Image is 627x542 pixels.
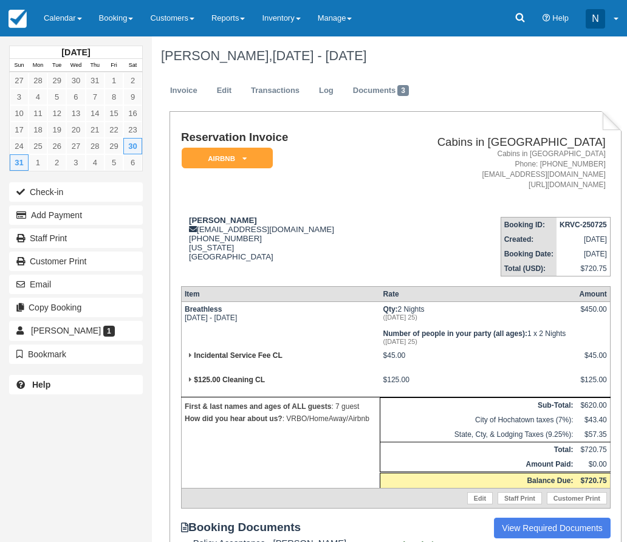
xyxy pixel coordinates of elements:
a: 12 [47,105,66,122]
td: $125.00 [380,372,577,397]
a: Customer Print [547,492,607,504]
h1: [PERSON_NAME], [161,49,613,63]
td: State, Cty, & Lodging Taxes (9.25%): [380,427,577,442]
a: Help [9,375,143,394]
div: [EMAIL_ADDRESS][DOMAIN_NAME] [PHONE_NUMBER] [US_STATE] [GEOGRAPHIC_DATA] [181,216,380,261]
a: AirBnB [181,147,269,170]
a: 30 [123,138,142,154]
a: 2 [47,154,66,171]
strong: Breathless [185,305,222,314]
a: 30 [66,72,85,89]
a: 3 [10,89,29,105]
a: Invoice [161,79,207,103]
a: [PERSON_NAME] 1 [9,321,143,340]
span: [PERSON_NAME] [31,326,101,335]
th: Tue [47,59,66,72]
a: 17 [10,122,29,138]
b: Help [32,380,50,389]
em: AirBnB [182,148,273,169]
span: Help [552,13,569,22]
h1: Reservation Invoice [181,131,380,144]
a: 27 [10,72,29,89]
strong: Number of people in your party (all ages) [383,329,527,338]
a: 13 [66,105,85,122]
a: View Required Documents [494,518,611,538]
th: Sat [123,59,142,72]
a: 23 [123,122,142,138]
a: 18 [29,122,47,138]
span: 1 [103,326,115,337]
strong: $720.75 [580,476,606,485]
a: 29 [104,138,123,154]
a: 16 [123,105,142,122]
th: Sub-Total: [380,398,577,413]
a: Log [310,79,343,103]
td: $43.40 [576,413,610,427]
a: 14 [86,105,104,122]
a: Staff Print [9,228,143,248]
th: Wed [66,59,85,72]
a: Staff Print [498,492,542,504]
i: Help [543,15,550,22]
td: 2 Nights 1 x 2 Nights [380,302,577,349]
a: 11 [29,105,47,122]
strong: [PERSON_NAME] [189,216,257,225]
td: $0.00 [576,457,610,473]
th: Mon [29,59,47,72]
strong: [DATE] [61,47,90,57]
div: $125.00 [579,376,606,394]
strong: How did you hear about us? [185,414,283,423]
a: 1 [104,72,123,89]
a: 15 [104,105,123,122]
td: $57.35 [576,427,610,442]
th: Sun [10,59,29,72]
a: 21 [86,122,104,138]
div: $45.00 [579,351,606,369]
td: [DATE] [557,232,610,247]
td: $720.75 [576,442,610,458]
a: 9 [123,89,142,105]
strong: $125.00 Cleaning CL [194,376,265,384]
button: Bookmark [9,345,143,364]
th: Balance Due: [380,473,577,489]
button: Email [9,275,143,294]
a: 3 [66,154,85,171]
a: 31 [86,72,104,89]
th: Thu [86,59,104,72]
a: Edit [208,79,241,103]
td: $45.00 [380,348,577,372]
th: Amount Paid: [380,457,577,473]
th: Item [181,287,380,302]
td: [DATE] - [DATE] [181,302,380,349]
a: 2 [123,72,142,89]
address: Cabins in [GEOGRAPHIC_DATA] Phone: [PHONE_NUMBER] [EMAIL_ADDRESS][DOMAIN_NAME] [URL][DOMAIN_NAME] [385,149,606,191]
a: 19 [47,122,66,138]
div: $450.00 [579,305,606,323]
a: 20 [66,122,85,138]
th: Rate [380,287,577,302]
th: Created: [501,232,557,247]
a: Transactions [242,79,309,103]
a: 6 [123,154,142,171]
a: 24 [10,138,29,154]
a: 31 [10,154,29,171]
em: ([DATE] 25) [383,338,574,345]
td: City of Hochatown taxes (7%): [380,413,577,427]
a: 6 [66,89,85,105]
p: : 7 guest [185,400,377,413]
strong: Booking Documents [181,521,312,534]
a: 27 [66,138,85,154]
a: 29 [47,72,66,89]
a: 28 [29,72,47,89]
a: 7 [86,89,104,105]
th: Fri [104,59,123,72]
button: Copy Booking [9,298,143,317]
th: Booking Date: [501,247,557,261]
button: Check-in [9,182,143,202]
span: 3 [397,85,409,96]
a: 10 [10,105,29,122]
a: 5 [47,89,66,105]
a: 8 [104,89,123,105]
p: : VRBO/HomeAway/Airbnb [185,413,377,425]
a: 4 [86,154,104,171]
